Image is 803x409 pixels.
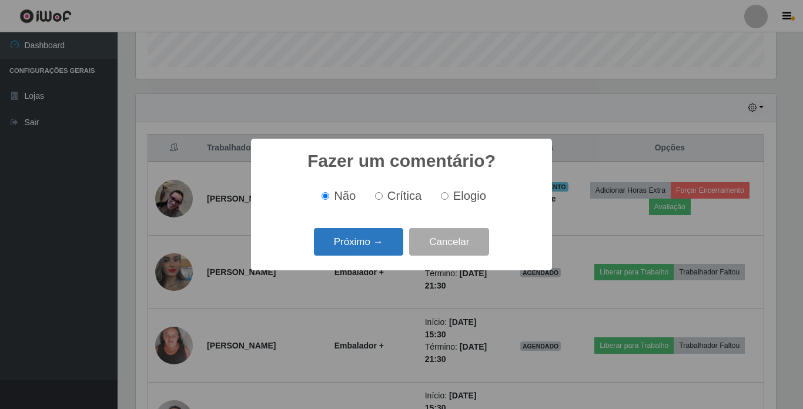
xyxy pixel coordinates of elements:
[387,189,422,202] span: Crítica
[314,228,403,256] button: Próximo →
[307,150,496,172] h2: Fazer um comentário?
[375,192,383,200] input: Crítica
[322,192,329,200] input: Não
[453,189,486,202] span: Elogio
[334,189,356,202] span: Não
[409,228,489,256] button: Cancelar
[441,192,449,200] input: Elogio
